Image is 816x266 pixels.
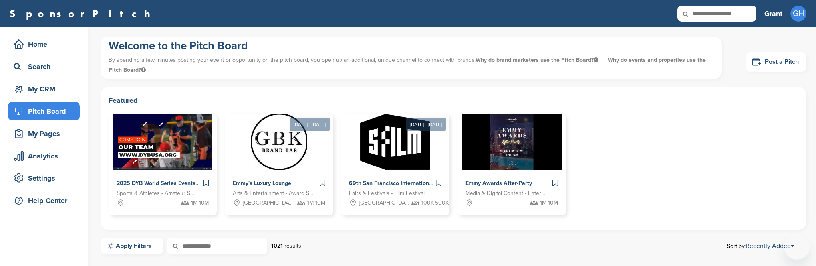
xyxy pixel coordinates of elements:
div: [DATE] - [DATE] [290,118,330,131]
a: My CRM [8,80,80,98]
a: Settings [8,169,80,187]
div: Analytics [12,149,80,163]
span: Fairs & Festivals - Film Festival [349,189,425,198]
p: By spending a few minutes posting your event or opportunity on the pitch board, you open up an ad... [109,53,714,77]
span: Sort by: [727,243,794,249]
div: Settings [12,171,80,185]
a: Analytics [8,147,80,165]
a: Help Center [8,191,80,210]
strong: 1021 [271,242,283,249]
img: Sponsorpitch & [462,114,562,170]
span: Arts & Entertainment - Award Show [233,189,313,198]
span: 1M-10M [307,199,325,207]
span: Sports & Athletes - Amateur Sports Leagues [117,189,197,198]
a: [DATE] - [DATE] Sponsorpitch & Emmy's Luxury Lounge Arts & Entertainment - Award Show [GEOGRAPHIC... [225,101,333,215]
iframe: Button to launch messaging window [784,234,810,260]
div: Home [12,37,80,51]
a: Recently Added [746,242,794,250]
h1: Welcome to the Pitch Board [109,39,714,53]
div: Search [12,59,80,74]
a: Grant [764,5,782,22]
span: 100K-500K [421,199,449,207]
div: Pitch Board [12,104,80,118]
span: Emmy's Luxury Lounge [233,180,291,187]
img: Sponsorpitch & [113,114,212,170]
div: My CRM [12,82,80,96]
a: Search [8,57,80,76]
span: 1M-10M [540,199,558,207]
span: 69th San Francisco International Film Festival [349,180,469,187]
span: Media & Digital Content - Entertainment [465,189,546,198]
a: My Pages [8,124,80,143]
span: [GEOGRAPHIC_DATA], [GEOGRAPHIC_DATA] [243,199,293,207]
a: [DATE] - [DATE] Sponsorpitch & 69th San Francisco International Film Festival Fairs & Festivals -... [341,101,449,215]
a: Post a Pitch [746,52,806,72]
a: SponsorPitch [10,8,155,19]
span: Why do brand marketers use the Pitch Board? [476,57,600,63]
a: Home [8,35,80,53]
div: [DATE] - [DATE] [406,118,446,131]
span: 2025 DYB World Series Events [117,180,195,187]
span: 1M-10M [191,199,209,207]
a: Sponsorpitch & Emmy Awards After-Party Media & Digital Content - Entertainment 1M-10M [457,114,566,215]
h3: Grant [764,8,782,19]
div: Help Center [12,193,80,208]
span: GH [790,6,806,22]
span: Emmy Awards After-Party [465,180,532,187]
a: Pitch Board [8,102,80,120]
span: results [284,242,301,249]
img: Sponsorpitch & [360,114,430,170]
a: Sponsorpitch & 2025 DYB World Series Events Sports & Athletes - Amateur Sports Leagues 1M-10M [109,114,217,215]
h2: Featured [109,95,798,106]
a: Apply Filters [101,238,163,254]
div: My Pages [12,126,80,141]
img: Sponsorpitch & [251,114,307,170]
span: [GEOGRAPHIC_DATA], [GEOGRAPHIC_DATA] [359,199,409,207]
